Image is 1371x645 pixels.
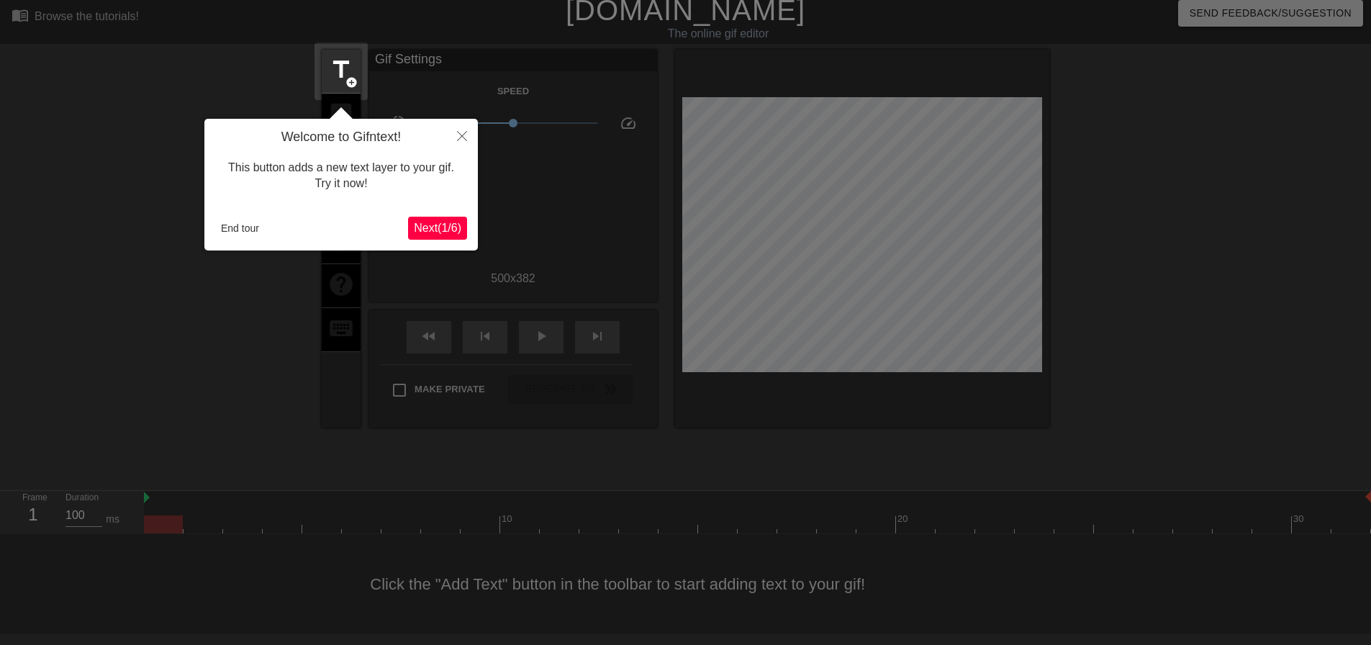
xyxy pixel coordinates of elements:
[215,145,467,207] div: This button adds a new text layer to your gif. Try it now!
[408,217,467,240] button: Next
[215,130,467,145] h4: Welcome to Gifntext!
[414,222,461,234] span: Next ( 1 / 6 )
[215,217,265,239] button: End tour
[446,119,478,152] button: Close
